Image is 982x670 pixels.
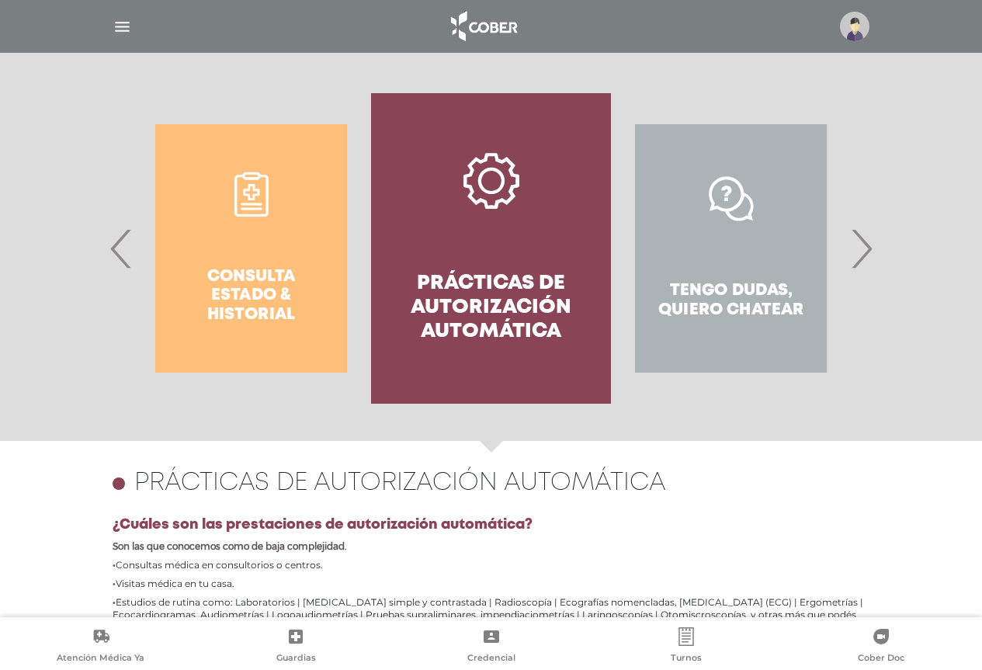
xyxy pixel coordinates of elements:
[846,207,876,290] span: Next
[113,596,870,634] li: Estudios de rutina como: Laboratorios | [MEDICAL_DATA] simple y contrastada | Radioscopía | Ecogr...
[784,627,979,667] a: Cober Doc
[3,627,198,667] a: Atención Médica Ya
[113,17,132,36] img: Cober_menu-lines-white.svg
[113,578,870,590] li: Visitas médica en tu casa.
[134,469,666,498] h4: Prácticas de autorización automática
[113,559,870,571] li: Consultas médica en consultorios o centros.
[276,652,316,666] span: Guardias
[442,8,524,45] img: logo_cober_home-white.png
[588,627,783,667] a: Turnos
[371,93,611,404] a: Prácticas de autorización automática
[106,207,137,290] span: Previous
[113,540,346,552] b: Son las que conocemos como de baja complejidad.
[840,12,869,41] img: profile-placeholder.svg
[394,627,588,667] a: Credencial
[467,652,515,666] span: Credencial
[198,627,393,667] a: Guardias
[858,652,904,666] span: Cober Doc
[671,652,702,666] span: Turnos
[57,652,144,666] span: Atención Médica Ya
[399,272,583,345] h4: Prácticas de autorización automática
[113,517,870,534] h4: ¿Cuáles son las prestaciones de autorización automática?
